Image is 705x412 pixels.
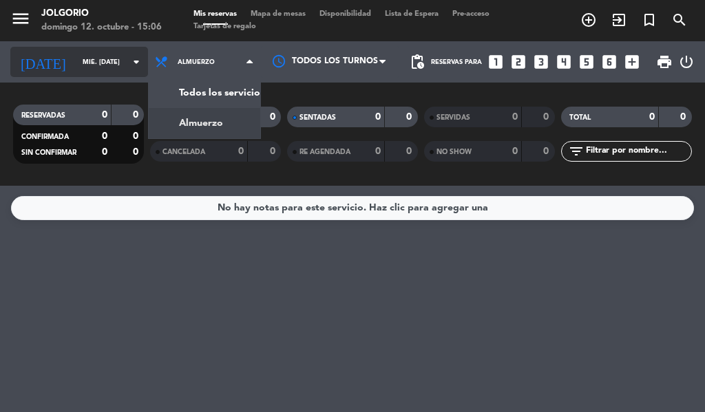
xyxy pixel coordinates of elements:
[487,53,505,71] i: looks_one
[555,53,573,71] i: looks_4
[436,149,472,155] span: NO SHOW
[543,112,551,122] strong: 0
[21,112,65,119] span: RESERVADAS
[187,23,263,30] span: Tarjetas de regalo
[378,10,445,18] span: Lista de Espera
[149,78,260,108] a: Todos los servicios
[270,112,278,122] strong: 0
[649,112,655,122] strong: 0
[569,114,591,121] span: TOTAL
[611,12,627,28] i: exit_to_app
[578,53,596,71] i: looks_5
[585,144,691,159] input: Filtrar por nombre...
[680,112,688,122] strong: 0
[178,58,215,66] span: Almuerzo
[580,12,597,28] i: add_circle_outline
[21,149,76,156] span: SIN CONFIRMAR
[299,114,336,121] span: SENTADAS
[512,112,518,122] strong: 0
[512,147,518,156] strong: 0
[509,53,527,71] i: looks_two
[10,8,31,34] button: menu
[133,131,141,141] strong: 0
[600,53,618,71] i: looks_6
[436,114,470,121] span: SERVIDAS
[133,110,141,120] strong: 0
[406,112,414,122] strong: 0
[678,54,695,70] i: power_settings_new
[244,10,313,18] span: Mapa de mesas
[41,7,162,21] div: Jolgorio
[678,41,695,83] div: LOG OUT
[445,10,496,18] span: Pre-acceso
[218,200,488,216] div: No hay notas para este servicio. Haz clic para agregar una
[656,54,673,70] span: print
[238,147,244,156] strong: 0
[10,8,31,29] i: menu
[641,12,657,28] i: turned_in_not
[671,12,688,28] i: search
[187,10,244,18] span: Mis reservas
[568,143,585,160] i: filter_list
[406,147,414,156] strong: 0
[375,147,381,156] strong: 0
[409,54,425,70] span: pending_actions
[623,53,641,71] i: add_box
[313,10,378,18] span: Disponibilidad
[543,147,551,156] strong: 0
[102,131,107,141] strong: 0
[21,133,69,140] span: CONFIRMADA
[299,149,350,155] span: RE AGENDADA
[270,147,278,156] strong: 0
[10,48,76,76] i: [DATE]
[102,147,107,157] strong: 0
[149,108,260,138] a: Almuerzo
[102,110,107,120] strong: 0
[162,149,205,155] span: CANCELADA
[532,53,550,71] i: looks_3
[133,147,141,157] strong: 0
[375,112,381,122] strong: 0
[41,21,162,34] div: domingo 12. octubre - 15:06
[431,58,482,66] span: Reservas para
[128,54,145,70] i: arrow_drop_down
